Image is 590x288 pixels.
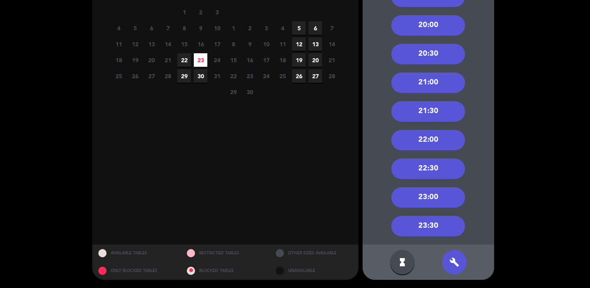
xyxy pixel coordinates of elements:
[194,37,207,51] span: 16
[128,37,142,51] span: 12
[145,37,158,51] span: 13
[243,69,256,83] span: 23
[259,69,273,83] span: 24
[112,53,125,67] span: 18
[194,53,207,67] span: 23
[227,53,240,67] span: 15
[145,21,158,35] span: 6
[270,262,359,280] div: UNAVAILABLE
[243,21,256,35] span: 2
[276,37,289,51] span: 11
[181,262,270,280] div: BLOCKED TABLES
[391,101,465,122] div: 21:30
[391,187,465,208] div: 23:00
[325,37,338,51] span: 14
[161,37,175,51] span: 14
[128,69,142,83] span: 26
[194,69,207,83] span: 30
[449,257,459,267] i: build
[391,216,465,236] div: 23:30
[161,53,175,67] span: 21
[128,53,142,67] span: 19
[210,21,224,35] span: 10
[276,69,289,83] span: 25
[112,37,125,51] span: 11
[325,53,338,67] span: 21
[292,69,306,83] span: 26
[391,159,465,179] div: 22:30
[397,257,407,267] i: hourglass_full
[227,37,240,51] span: 8
[177,5,191,19] span: 1
[391,44,465,64] div: 20:30
[177,21,191,35] span: 8
[391,73,465,93] div: 21:00
[145,53,158,67] span: 20
[259,21,273,35] span: 3
[227,69,240,83] span: 22
[128,21,142,35] span: 5
[309,53,322,67] span: 20
[276,21,289,35] span: 4
[145,69,158,83] span: 27
[243,53,256,67] span: 16
[210,53,224,67] span: 24
[227,85,240,99] span: 29
[292,53,306,67] span: 19
[210,69,224,83] span: 31
[292,37,306,51] span: 12
[309,69,322,83] span: 27
[161,69,175,83] span: 28
[259,37,273,51] span: 10
[276,53,289,67] span: 18
[270,245,359,262] div: OTHER SIZES AVAILABLE
[325,69,338,83] span: 28
[309,21,322,35] span: 6
[227,21,240,35] span: 1
[309,37,322,51] span: 13
[177,53,191,67] span: 22
[92,245,181,262] div: AVAILABLE TABLES
[92,262,181,280] div: ONLY BLOCKED TABLES
[161,21,175,35] span: 7
[243,85,256,99] span: 30
[292,21,306,35] span: 5
[194,5,207,19] span: 2
[210,5,224,19] span: 3
[112,69,125,83] span: 25
[391,15,465,36] div: 20:00
[181,245,270,262] div: RESTRICTED TABLES
[177,69,191,83] span: 29
[391,130,465,150] div: 22:00
[259,53,273,67] span: 17
[325,21,338,35] span: 7
[177,37,191,51] span: 15
[194,21,207,35] span: 9
[243,37,256,51] span: 9
[112,21,125,35] span: 4
[210,37,224,51] span: 17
